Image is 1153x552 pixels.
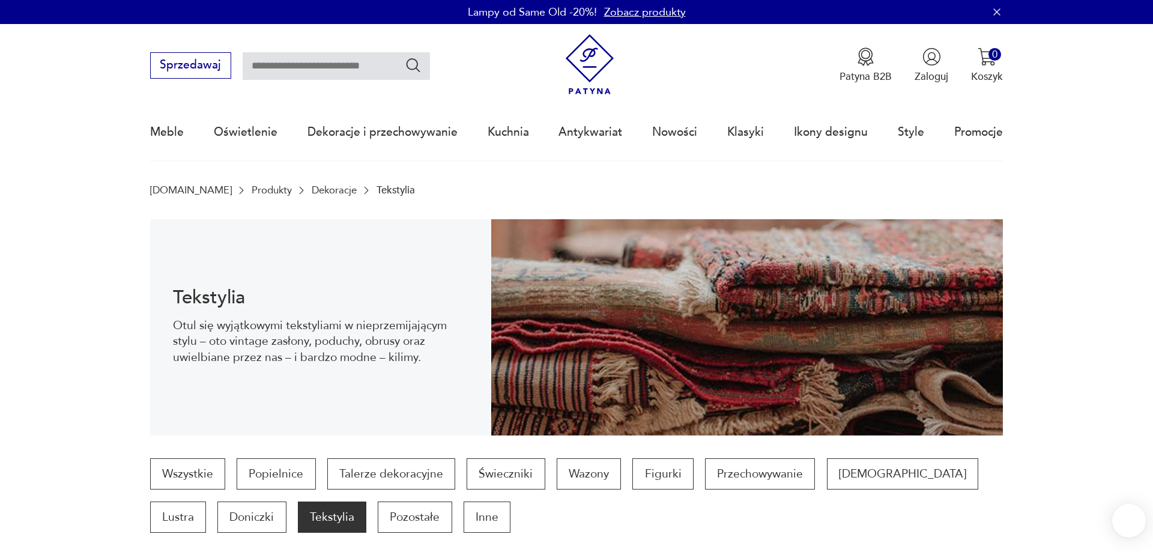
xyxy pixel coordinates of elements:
a: Tekstylia [298,502,366,533]
a: [DOMAIN_NAME] [150,184,232,196]
p: Otul się wyjątkowymi tekstyliami w nieprzemijającym stylu – oto vintage zasłony, poduchy, obrusy ... [173,318,468,365]
button: Zaloguj [915,47,948,83]
a: Promocje [954,105,1003,160]
p: Zaloguj [915,70,948,83]
button: Szukaj [405,56,422,74]
img: 48f99acd0804ce3b12bd850a7f0f7b10.jpg [491,219,1003,435]
iframe: Smartsupp widget button [1112,504,1146,538]
img: Patyna - sklep z meblami i dekoracjami vintage [560,34,620,95]
a: Wszystkie [150,458,225,490]
h1: Tekstylia [173,289,468,306]
a: Lustra [150,502,206,533]
p: Patyna B2B [840,70,892,83]
a: Figurki [632,458,693,490]
a: Sprzedawaj [150,61,231,71]
img: Ikona medalu [856,47,875,66]
a: Świeczniki [467,458,545,490]
a: Klasyki [727,105,764,160]
a: Meble [150,105,184,160]
a: Produkty [252,184,292,196]
p: Lampy od Same Old -20%! [468,5,597,20]
button: 0Koszyk [971,47,1003,83]
a: Dekoracje i przechowywanie [307,105,458,160]
a: Ikony designu [794,105,868,160]
img: Ikona koszyka [978,47,996,66]
a: Antykwariat [558,105,622,160]
a: Dekoracje [312,184,357,196]
a: Oświetlenie [214,105,277,160]
a: Przechowywanie [705,458,815,490]
a: Style [898,105,924,160]
img: Ikonka użytkownika [922,47,941,66]
a: Ikona medaluPatyna B2B [840,47,892,83]
button: Sprzedawaj [150,52,231,79]
a: Inne [464,502,510,533]
a: Doniczki [217,502,286,533]
a: Nowości [652,105,697,160]
a: Wazony [557,458,621,490]
button: Patyna B2B [840,47,892,83]
div: 0 [988,48,1001,61]
a: Pozostałe [378,502,452,533]
p: Tekstylia [377,184,415,196]
a: Popielnice [237,458,315,490]
a: Kuchnia [488,105,529,160]
a: [DEMOGRAPHIC_DATA] [827,458,978,490]
a: Zobacz produkty [604,5,686,20]
a: Talerze dekoracyjne [327,458,455,490]
p: Koszyk [971,70,1003,83]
